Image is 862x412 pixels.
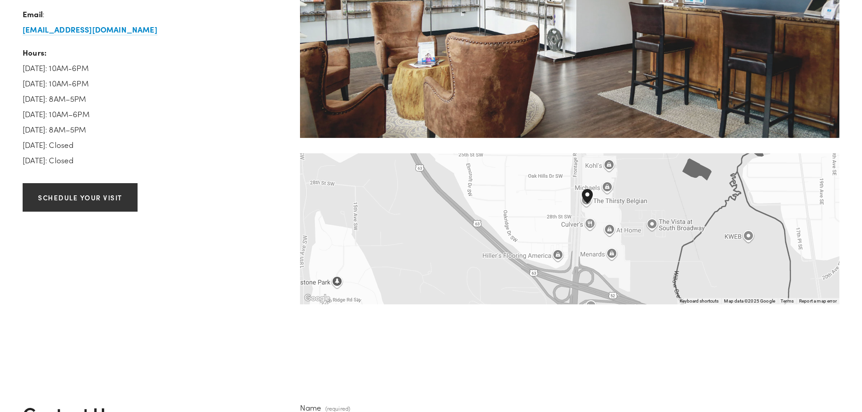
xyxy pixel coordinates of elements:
[23,47,47,57] strong: Hours:
[23,45,285,168] p: [DATE]: 10AM-6PM [DATE]: 10AM-6PM [DATE]: 8AM–5PM [DATE]: 10AM–6PM [DATE]: 8AM–5PM [DATE]: Closed...
[325,406,351,411] span: (required)
[23,9,43,19] strong: Email
[23,24,157,35] a: [EMAIL_ADDRESS][DOMAIN_NAME]
[799,298,837,303] a: Report a map error
[680,298,719,304] button: Keyboard shortcuts
[724,298,775,303] span: Map data ©2025 Google
[23,6,285,37] p: :
[302,293,332,304] img: Google
[781,298,794,303] a: Terms
[302,293,332,304] a: Open this area in Google Maps (opens a new window)
[23,24,157,34] strong: [EMAIL_ADDRESS][DOMAIN_NAME]
[582,189,604,218] div: You and Eye Family Eyecare 2650 South Broadway, Suite 400 Rochester, MN, 55904, United States
[23,183,138,212] a: Schedule your visit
